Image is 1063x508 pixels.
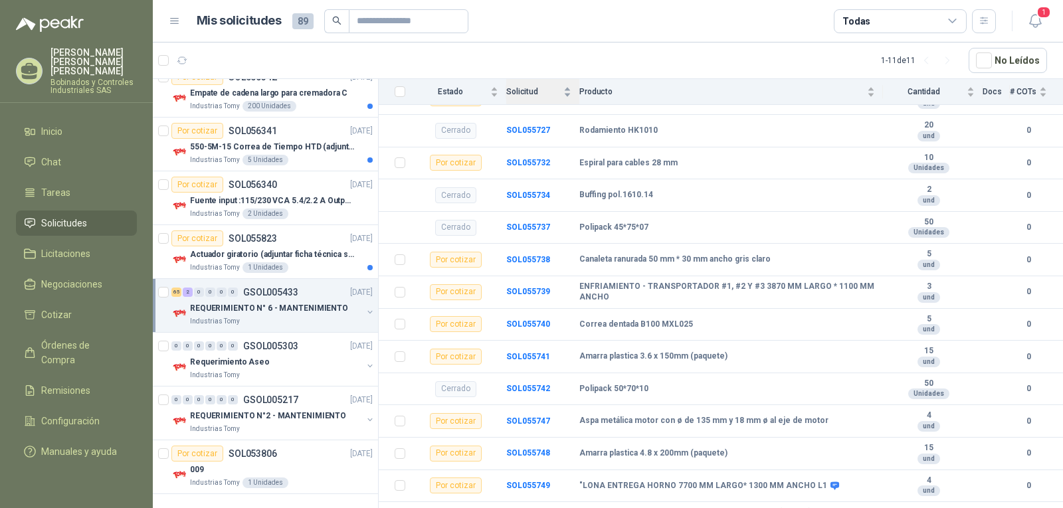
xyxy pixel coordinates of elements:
[435,381,476,397] div: Cerrado
[190,370,240,381] p: Industrias Tomy
[190,302,348,315] p: REQUERIMIENTO N° 6 - MANTENIMIENTO
[153,440,378,494] a: Por cotizarSOL053806[DATE] Company Logo009Industrias Tomy1 Unidades
[883,185,975,195] b: 2
[350,232,373,245] p: [DATE]
[16,408,137,434] a: Configuración
[153,171,378,225] a: Por cotizarSOL056340[DATE] Company LogoFuente input :115/230 VCA 5.4/2.2 A Output: 24 VDC 10 A 47...
[171,230,223,246] div: Por cotizar
[579,282,875,302] b: ENFRIAMIENTO - TRANSPORTADOR #1, #2 Y #3 3870 MM LARGO * 1100 MM ANCHO
[171,177,223,193] div: Por cotizar
[883,346,975,357] b: 15
[242,477,288,488] div: 1 Unidades
[16,439,137,464] a: Manuales y ayuda
[918,485,940,496] div: und
[579,158,678,169] b: Espiral para cables 28 mm
[1010,447,1047,460] b: 0
[918,454,940,464] div: und
[350,340,373,353] p: [DATE]
[883,282,975,292] b: 3
[918,292,940,303] div: und
[918,131,940,141] div: und
[506,352,550,361] b: SOL055741
[1023,9,1047,33] button: 1
[506,126,550,135] a: SOL055727
[883,249,975,260] b: 5
[183,341,193,351] div: 0
[883,79,983,105] th: Cantidad
[197,11,282,31] h1: Mis solicitudes
[506,222,550,232] a: SOL055737
[229,234,277,243] p: SOL055823
[1010,124,1047,137] b: 0
[506,384,550,393] b: SOL055742
[171,252,187,268] img: Company Logo
[16,16,84,32] img: Logo peakr
[579,448,727,459] b: Amarra plastica 4.8 x 200mm (paquete)
[506,287,550,296] a: SOL055739
[883,314,975,325] b: 5
[506,416,550,426] a: SOL055747
[883,443,975,454] b: 15
[190,410,346,422] p: REQUERIMIENTO N°2 - MANTENIMIENTO
[242,155,288,165] div: 5 Unidades
[430,316,482,332] div: Por cotizar
[883,153,975,163] b: 10
[579,351,727,362] b: Amarra plastica 3.6 x 150mm (paquete)
[983,79,1010,105] th: Docs
[883,475,975,486] b: 4
[506,191,550,200] a: SOL055734
[205,341,215,351] div: 0
[969,48,1047,73] button: No Leídos
[506,319,550,329] b: SOL055740
[1010,221,1047,234] b: 0
[171,341,181,351] div: 0
[579,87,864,96] span: Producto
[190,87,347,100] p: Empate de cadena largo para cremadora C
[430,477,482,493] div: Por cotizar
[16,211,137,236] a: Solicitudes
[229,126,277,135] p: SOL056341
[41,414,100,428] span: Configuración
[579,126,658,136] b: Rodamiento HK1010
[918,421,940,432] div: und
[41,216,87,230] span: Solicitudes
[579,190,653,201] b: Buffing pol.1610.14
[194,395,204,404] div: 0
[430,155,482,171] div: Por cotizar
[413,79,506,105] th: Estado
[228,395,238,404] div: 0
[579,319,693,330] b: Correa dentada B100 MXL025
[918,195,940,206] div: und
[228,341,238,351] div: 0
[883,379,975,389] b: 50
[190,424,240,434] p: Industrias Tomy
[1010,382,1047,395] b: 0
[171,359,187,375] img: Company Logo
[1010,79,1063,105] th: # COTs
[579,384,648,394] b: Polipack 50*70*10
[908,227,949,238] div: Unidades
[506,448,550,458] a: SOL055748
[506,87,561,96] span: Solicitud
[228,288,238,297] div: 0
[579,222,648,233] b: Polipack 45*75*07
[292,13,314,29] span: 89
[41,277,102,292] span: Negociaciones
[350,394,373,406] p: [DATE]
[153,225,378,279] a: Por cotizarSOL055823[DATE] Company LogoActuador giratorio (adjuntar ficha técnica si es diferente...
[883,410,975,421] b: 4
[16,302,137,327] a: Cotizar
[171,413,187,429] img: Company Logo
[190,155,240,165] p: Industrias Tomy
[171,284,375,327] a: 65 2 0 0 0 0 GSOL005433[DATE] Company LogoREQUERIMIENTO N° 6 - MANTENIMIENTOIndustrias Tomy
[435,187,476,203] div: Cerrado
[1010,157,1047,169] b: 0
[350,125,373,137] p: [DATE]
[430,413,482,429] div: Por cotizar
[908,388,949,399] div: Unidades
[190,101,240,112] p: Industrias Tomy
[41,338,124,367] span: Órdenes de Compra
[350,448,373,460] p: [DATE]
